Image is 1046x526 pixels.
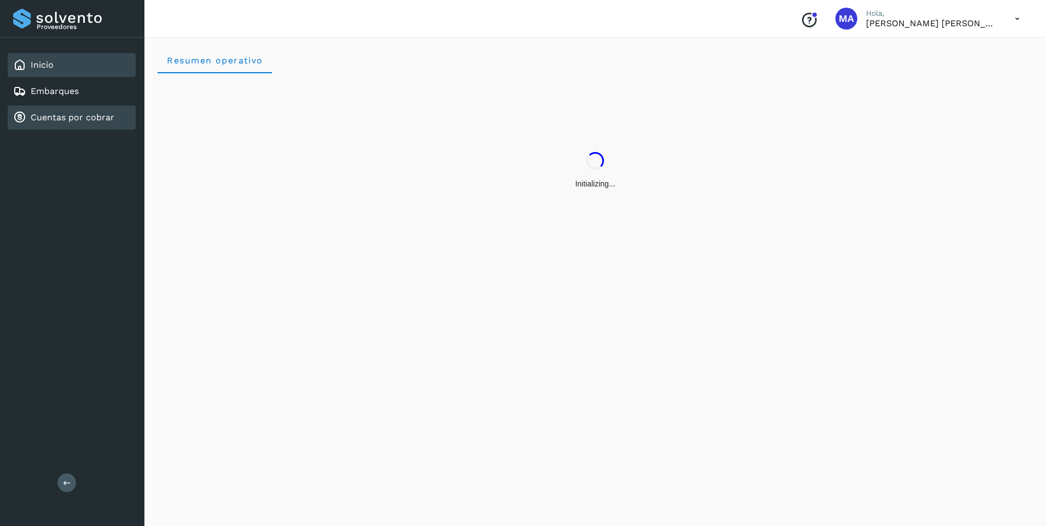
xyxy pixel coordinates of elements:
[8,53,136,77] div: Inicio
[8,79,136,103] div: Embarques
[31,60,54,70] a: Inicio
[866,9,997,18] p: Hola,
[866,18,997,28] p: MIGUEL ANGEL HERRERA BATRES
[31,112,114,122] a: Cuentas por cobrar
[37,23,131,31] p: Proveedores
[166,55,263,66] span: Resumen operativo
[8,106,136,130] div: Cuentas por cobrar
[31,86,79,96] a: Embarques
